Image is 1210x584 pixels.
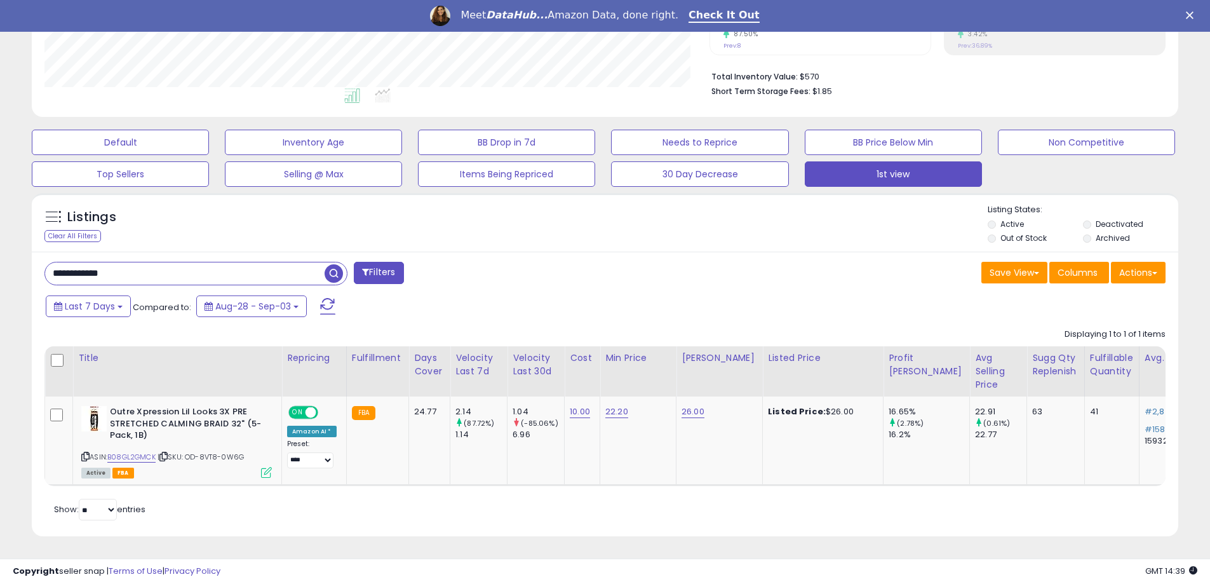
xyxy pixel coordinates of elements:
div: Fulfillment [352,351,403,365]
span: Columns [1058,266,1098,279]
button: Columns [1049,262,1109,283]
div: seller snap | | [13,566,220,578]
div: 16.2% [889,429,969,440]
th: Please note that this number is a calculation based on your required days of coverage and your ve... [1027,346,1085,397]
label: Out of Stock [1000,233,1047,243]
b: Total Inventory Value: [711,71,798,82]
strong: Copyright [13,565,59,577]
span: Compared to: [133,301,191,313]
small: (-85.06%) [521,418,558,428]
span: FBA [112,468,134,479]
div: 1.04 [513,406,564,418]
small: FBA [352,406,375,420]
b: Outre Xpression Lil Looks 3X PRE STRETCHED CALMING BRAID 32" (5-Pack, 1B) [110,406,264,445]
a: Check It Out [689,9,760,23]
div: 22.91 [975,406,1026,418]
div: Profit [PERSON_NAME] [889,351,964,378]
small: 87.50% [729,29,758,39]
div: Clear All Filters [44,230,101,242]
a: 26.00 [682,405,704,418]
small: Prev: 8 [723,42,741,50]
button: Items Being Repriced [418,161,595,187]
button: 1st view [805,161,982,187]
div: 63 [1032,406,1075,418]
div: $26.00 [768,406,873,418]
div: 24.77 [414,406,440,418]
a: 22.20 [605,405,628,418]
li: $570 [711,68,1156,83]
button: Last 7 Days [46,295,131,317]
div: Preset: [287,440,337,468]
button: Non Competitive [998,130,1175,155]
span: Show: entries [54,503,145,515]
span: $1.85 [812,85,832,97]
button: Selling @ Max [225,161,402,187]
button: Save View [981,262,1047,283]
div: Avg Selling Price [975,351,1021,391]
div: Sugg Qty Replenish [1032,351,1079,378]
b: Listed Price: [768,405,826,418]
div: Repricing [287,351,341,365]
button: Filters [354,262,403,284]
div: Listed Price [768,351,878,365]
b: Short Term Storage Fees: [711,86,810,97]
span: ON [290,407,306,418]
div: 2.14 [455,406,507,418]
img: 41h0btMIIpL._SL40_.jpg [81,406,107,431]
div: 6.96 [513,429,564,440]
div: Title [78,351,276,365]
p: Listing States: [988,204,1178,216]
a: B08GL2GMCK [107,452,156,463]
span: All listings currently available for purchase on Amazon [81,468,111,479]
button: Needs to Reprice [611,130,788,155]
div: Days Cover [414,351,445,378]
button: Default [32,130,209,155]
label: Active [1000,219,1024,229]
span: Aug-28 - Sep-03 [215,300,291,313]
button: Top Sellers [32,161,209,187]
small: 3.42% [964,29,988,39]
button: BB Price Below Min [805,130,982,155]
small: (0.61%) [983,418,1010,428]
h5: Listings [67,208,116,226]
small: (87.72%) [464,418,494,428]
small: Prev: 36.89% [958,42,992,50]
button: BB Drop in 7d [418,130,595,155]
span: OFF [316,407,337,418]
label: Deactivated [1096,219,1143,229]
button: 30 Day Decrease [611,161,788,187]
button: Actions [1111,262,1166,283]
a: Privacy Policy [165,565,220,577]
div: Fulfillable Quantity [1090,351,1134,378]
span: #158,975 [1145,423,1182,435]
div: 41 [1090,406,1129,418]
div: 1.14 [455,429,507,440]
button: Inventory Age [225,130,402,155]
a: Terms of Use [109,565,163,577]
a: 10.00 [570,405,590,418]
i: DataHub... [486,9,548,21]
span: Last 7 Days [65,300,115,313]
div: Displaying 1 to 1 of 1 items [1065,329,1166,341]
span: #2,849 [1145,405,1176,418]
label: Archived [1096,233,1130,243]
div: Meet Amazon Data, done right. [460,9,678,22]
div: Velocity Last 30d [513,351,559,378]
span: | SKU: OD-8VT8-0W6G [158,452,244,462]
img: Profile image for Georgie [430,6,450,26]
div: Cost [570,351,595,365]
div: Min Price [605,351,671,365]
div: ASIN: [81,406,272,477]
div: Close [1186,11,1199,19]
div: Velocity Last 7d [455,351,502,378]
div: Amazon AI * [287,426,337,437]
div: [PERSON_NAME] [682,351,757,365]
span: 2025-09-11 14:39 GMT [1145,565,1197,577]
div: 22.77 [975,429,1026,440]
small: (2.78%) [897,418,924,428]
button: Aug-28 - Sep-03 [196,295,307,317]
div: 16.65% [889,406,969,418]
